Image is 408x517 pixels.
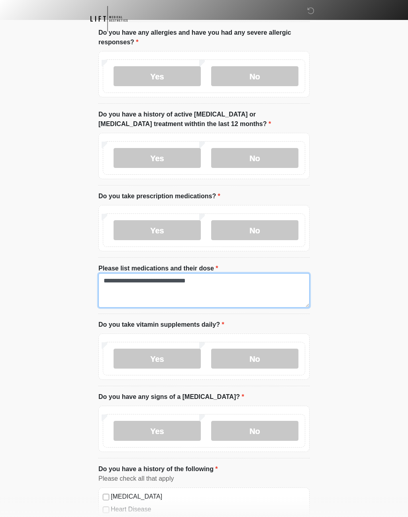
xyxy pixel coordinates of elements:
[98,110,310,129] label: Do you have a history of active [MEDICAL_DATA] or [MEDICAL_DATA] treatment withtin the last 12 mo...
[114,220,201,240] label: Yes
[98,474,310,483] div: Please check all that apply
[114,148,201,168] label: Yes
[211,220,298,240] label: No
[98,28,310,47] label: Do you have any allergies and have you had any severe allergic responses?
[103,494,109,500] input: [MEDICAL_DATA]
[103,507,109,513] input: Heart Disease
[111,492,305,501] label: [MEDICAL_DATA]
[98,392,244,402] label: Do you have any signs of a [MEDICAL_DATA]?
[114,66,201,86] label: Yes
[98,191,220,201] label: Do you take prescription medications?
[111,505,305,514] label: Heart Disease
[114,421,201,441] label: Yes
[98,464,218,474] label: Do you have a history of the following
[211,349,298,369] label: No
[114,349,201,369] label: Yes
[211,66,298,86] label: No
[98,264,218,273] label: Please list medications and their dose
[211,421,298,441] label: No
[211,148,298,168] label: No
[90,6,127,32] img: Lift Medical Aesthetics Logo
[98,320,224,330] label: Do you take vitamin supplements daily?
